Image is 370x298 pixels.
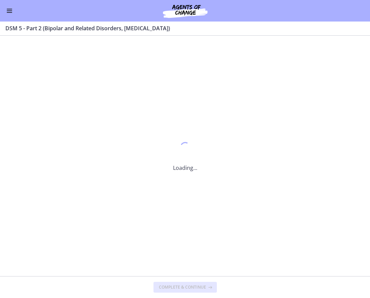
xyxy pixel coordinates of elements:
[159,285,206,290] span: Complete & continue
[5,24,357,32] h3: DSM 5 - Part 2 (Bipolar and Related Disorders, [MEDICAL_DATA])
[153,282,217,293] button: Complete & continue
[145,3,226,19] img: Agents of Change Social Work Test Prep
[173,140,197,156] div: 1
[5,7,13,15] button: Enable menu
[173,164,197,172] p: Loading...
